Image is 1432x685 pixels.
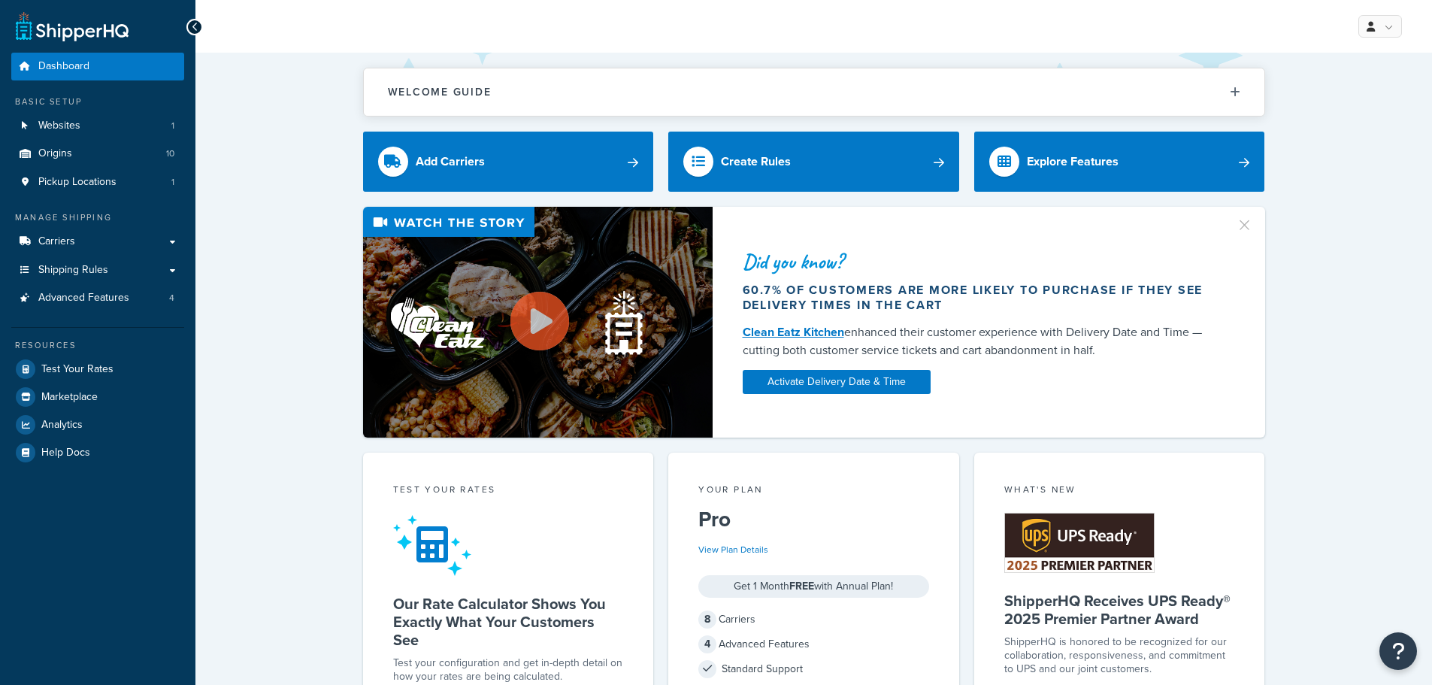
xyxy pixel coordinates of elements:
a: Pickup Locations1 [11,168,184,196]
div: Test your configuration and get in-depth detail on how your rates are being calculated. [393,656,624,683]
div: Explore Features [1027,151,1119,172]
span: Shipping Rules [38,264,108,277]
h5: Pro [698,508,929,532]
div: What's New [1004,483,1235,500]
div: Basic Setup [11,95,184,108]
div: Resources [11,339,184,352]
span: 1 [171,120,174,132]
div: Carriers [698,609,929,630]
div: Manage Shipping [11,211,184,224]
a: Marketplace [11,383,184,411]
a: Shipping Rules [11,256,184,284]
button: Welcome Guide [364,68,1264,116]
h5: ShipperHQ Receives UPS Ready® 2025 Premier Partner Award [1004,592,1235,628]
div: Add Carriers [416,151,485,172]
button: Open Resource Center [1379,632,1417,670]
a: Clean Eatz Kitchen [743,323,844,341]
li: Pickup Locations [11,168,184,196]
a: Activate Delivery Date & Time [743,370,931,394]
span: Pickup Locations [38,176,117,189]
div: Get 1 Month with Annual Plan! [698,575,929,598]
div: 60.7% of customers are more likely to purchase if they see delivery times in the cart [743,283,1218,313]
a: Analytics [11,411,184,438]
a: Test Your Rates [11,356,184,383]
span: Websites [38,120,80,132]
a: View Plan Details [698,543,768,556]
div: Create Rules [721,151,791,172]
a: Explore Features [974,132,1265,192]
span: Advanced Features [38,292,129,305]
span: 1 [171,176,174,189]
a: Add Carriers [363,132,654,192]
div: Advanced Features [698,634,929,655]
div: Your Plan [698,483,929,500]
span: Analytics [41,419,83,432]
span: 4 [169,292,174,305]
a: Dashboard [11,53,184,80]
div: Test your rates [393,483,624,500]
span: Marketplace [41,391,98,404]
a: Websites1 [11,112,184,140]
li: Origins [11,140,184,168]
a: Advanced Features4 [11,284,184,312]
div: enhanced their customer experience with Delivery Date and Time — cutting both customer service ti... [743,323,1218,359]
img: Video thumbnail [363,207,713,438]
a: Origins10 [11,140,184,168]
a: Carriers [11,228,184,256]
div: Did you know? [743,251,1218,272]
h5: Our Rate Calculator Shows You Exactly What Your Customers See [393,595,624,649]
strong: FREE [789,578,814,594]
span: Carriers [38,235,75,248]
span: Help Docs [41,447,90,459]
span: Test Your Rates [41,363,114,376]
p: ShipperHQ is honored to be recognized for our collaboration, responsiveness, and commitment to UP... [1004,635,1235,676]
a: Help Docs [11,439,184,466]
a: Create Rules [668,132,959,192]
span: Origins [38,147,72,160]
span: 4 [698,635,716,653]
div: Standard Support [698,659,929,680]
li: Websites [11,112,184,140]
li: Advanced Features [11,284,184,312]
h2: Welcome Guide [388,86,492,98]
span: 8 [698,611,716,629]
span: Dashboard [38,60,89,73]
span: 10 [166,147,174,160]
